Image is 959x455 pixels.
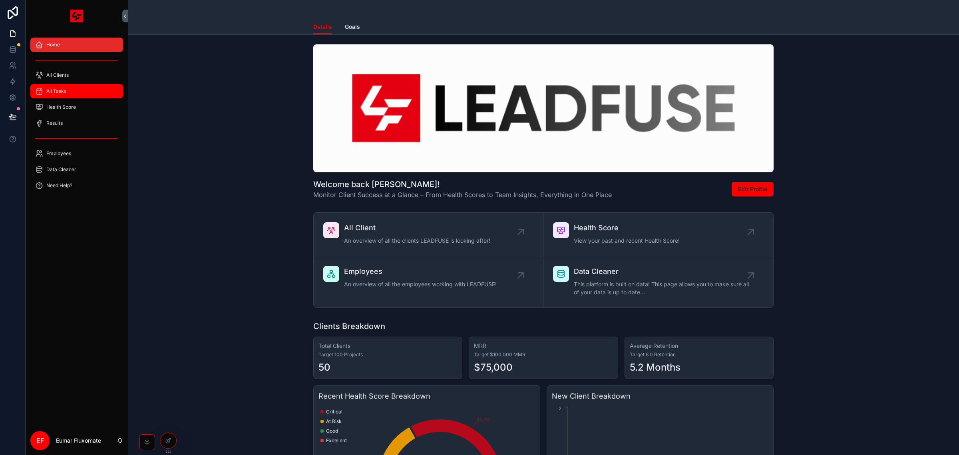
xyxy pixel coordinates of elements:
[345,23,360,31] span: Goals
[318,342,457,350] h3: Total Clients
[630,351,768,358] span: Target 6.0 Retention
[36,436,44,445] span: EF
[318,351,457,358] span: Target 100 Projects
[46,72,69,78] span: All Clients
[318,361,330,374] div: 50
[30,116,123,130] a: Results
[344,237,490,245] span: An overview of all the clients LEADFUSE is looking after!
[30,100,123,114] a: Health Score
[574,222,680,233] span: Health Score
[476,417,491,423] tspan: 33.3%
[56,437,101,445] p: Eumar Fluxomate
[46,150,71,157] span: Employees
[30,68,123,82] a: All Clients
[543,256,773,307] a: Data CleanerThis platform is built on data! This page allows you to make sure all of your data is...
[574,266,751,277] span: Data Cleaner
[314,213,543,256] a: All ClientAn overview of all the clients LEADFUSE is looking after!
[30,38,123,52] a: Home
[326,437,347,444] span: Excellent
[30,178,123,193] a: Need Help?
[344,266,497,277] span: Employees
[313,190,612,200] span: Monitor Client Success at a Glance – From Health Scores to Team Insights, Everything in One Place
[314,256,543,307] a: EmployeesAn overview of all the employees working with LEADFUSE!
[26,32,128,203] div: scrollable content
[630,361,680,374] div: 5.2 Months
[46,42,60,48] span: Home
[559,405,561,411] tspan: 2
[46,88,66,94] span: All Tasks
[30,146,123,161] a: Employees
[474,361,513,374] div: $75,000
[574,280,751,296] span: This platform is built on data! This page allows you to make sure all of your data is up to date...
[313,23,332,31] span: Details
[30,84,123,98] a: All Tasks
[474,351,613,358] span: Target $100,000 MMR
[46,104,76,110] span: Health Score
[30,162,123,177] a: Data Cleaner
[313,179,612,190] h1: Welcome back [PERSON_NAME]!
[474,342,613,350] h3: MRR
[574,237,680,245] span: View your past and recent Health Score!
[732,182,774,196] button: Edit Profile
[46,182,72,189] span: Need Help?
[552,391,768,402] h3: New Client Breakdown
[326,418,342,425] span: At Risk
[345,20,360,36] a: Goals
[313,321,385,332] h1: Clients Breakdown
[46,166,76,173] span: Data Cleaner
[738,185,767,193] span: Edit Profile
[630,342,768,350] h3: Average Retention
[344,222,490,233] span: All Client
[543,213,773,256] a: Health ScoreView your past and recent Health Score!
[326,428,338,434] span: Good
[318,391,535,402] h3: Recent Health Score Breakdown
[344,280,497,288] span: An overview of all the employees working with LEADFUSE!
[46,120,63,126] span: Results
[326,409,342,415] span: Critical
[313,20,332,35] a: Details
[70,10,83,22] img: App logo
